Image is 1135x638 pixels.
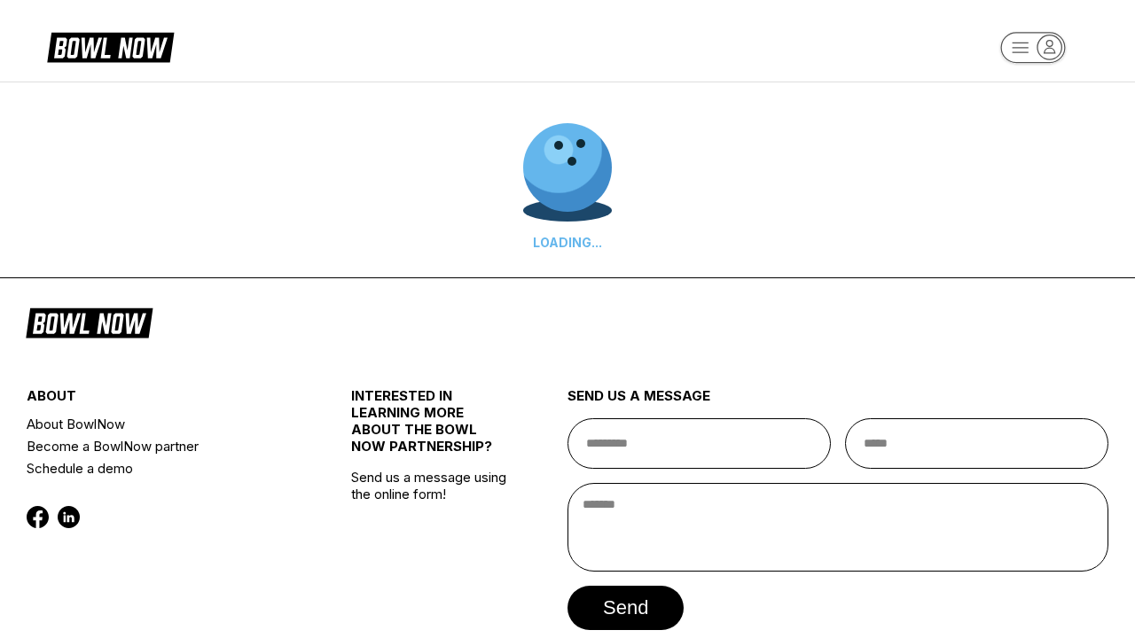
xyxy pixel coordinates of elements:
[567,586,684,630] button: send
[567,387,1108,418] div: send us a message
[523,235,612,250] div: LOADING...
[351,387,513,469] div: INTERESTED IN LEARNING MORE ABOUT THE BOWL NOW PARTNERSHIP?
[27,457,297,479] a: Schedule a demo
[27,413,297,435] a: About BowlNow
[27,435,297,457] a: Become a BowlNow partner
[27,387,297,413] div: about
